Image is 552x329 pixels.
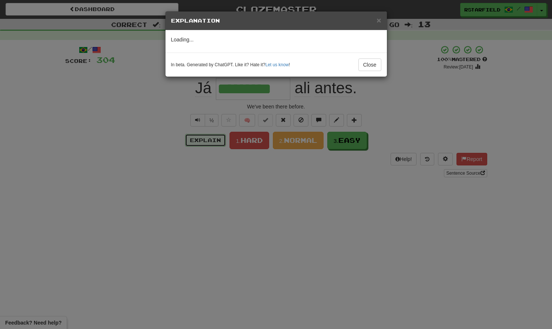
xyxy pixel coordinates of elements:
[265,62,289,67] a: Let us know
[377,16,381,24] span: ×
[358,58,381,71] button: Close
[171,62,290,68] small: In beta. Generated by ChatGPT. Like it? Hate it? !
[171,17,381,24] h5: Explanation
[377,16,381,24] button: Close
[171,36,381,43] p: Loading...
